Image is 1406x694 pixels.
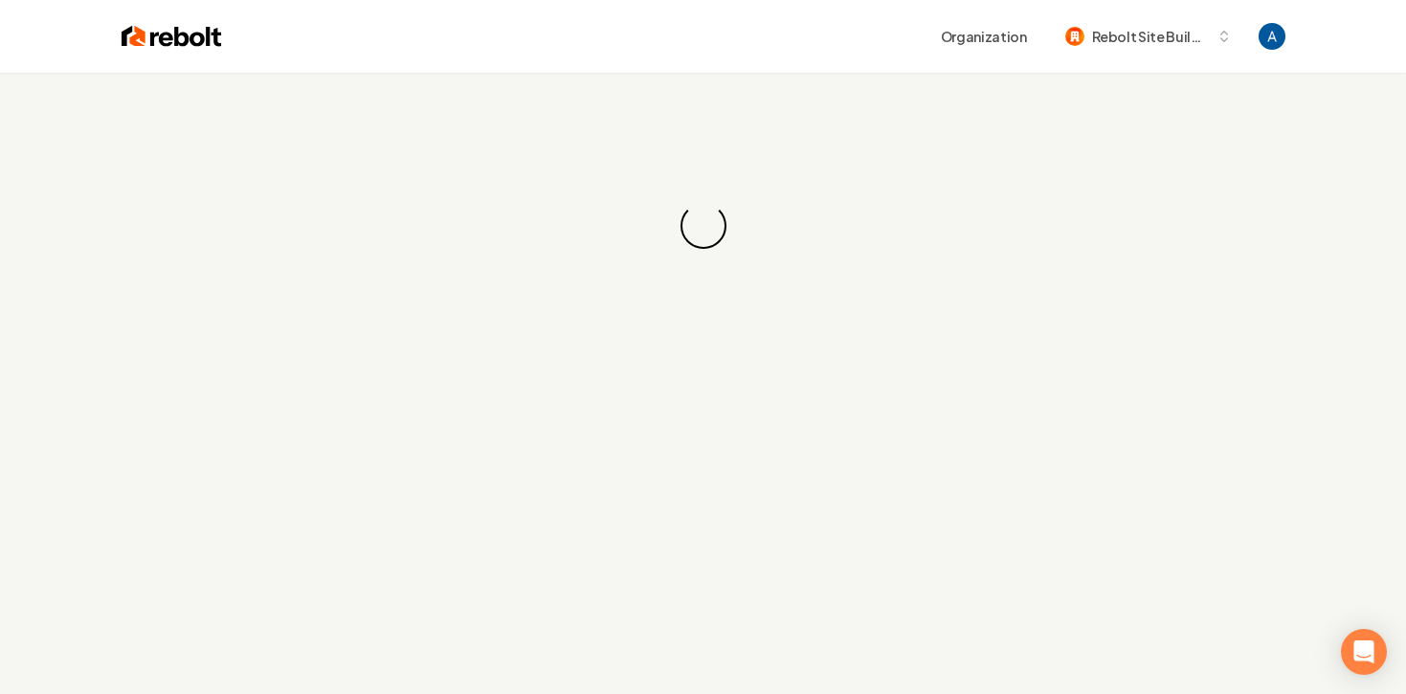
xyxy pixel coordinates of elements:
[1092,27,1209,47] span: Rebolt Site Builder
[1259,23,1285,50] button: Open user button
[673,195,733,256] div: Loading
[929,19,1038,54] button: Organization
[122,23,222,50] img: Rebolt Logo
[1065,27,1084,46] img: Rebolt Site Builder
[1259,23,1285,50] img: Andrew Magana
[1341,629,1387,675] div: Open Intercom Messenger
